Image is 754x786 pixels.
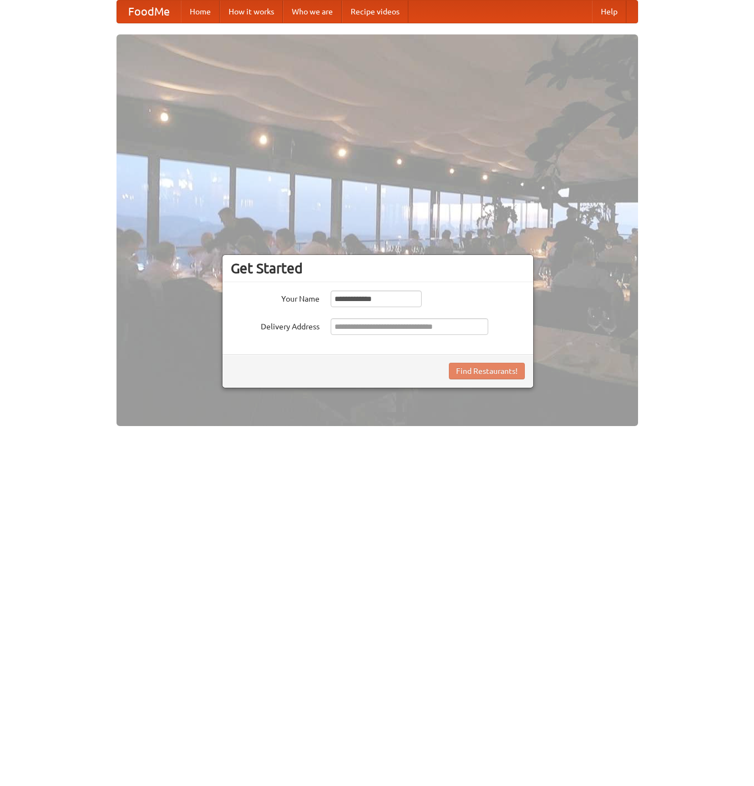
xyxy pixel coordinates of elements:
[231,260,525,277] h3: Get Started
[181,1,220,23] a: Home
[231,318,320,332] label: Delivery Address
[231,291,320,304] label: Your Name
[592,1,626,23] a: Help
[342,1,408,23] a: Recipe videos
[117,1,181,23] a: FoodMe
[449,363,525,379] button: Find Restaurants!
[220,1,283,23] a: How it works
[283,1,342,23] a: Who we are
